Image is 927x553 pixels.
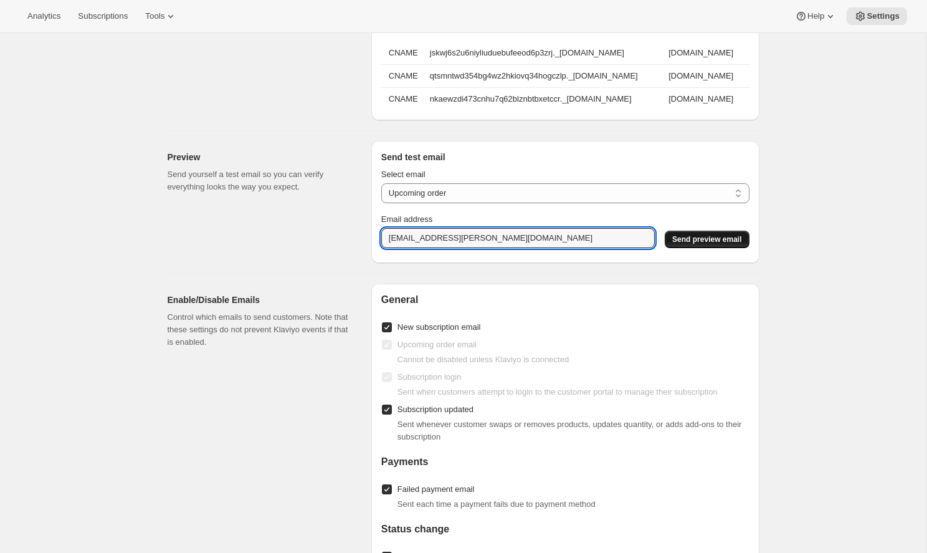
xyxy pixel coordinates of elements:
span: Cannot be disabled unless Klaviyo is connected [397,355,569,364]
th: CNAME [381,87,426,110]
span: New subscription email [397,322,481,332]
td: nkaewzdi473cnhu7q62blznbtbxetccr._[DOMAIN_NAME] [426,87,665,110]
th: CNAME [381,64,426,87]
p: Send yourself a test email so you can verify everything looks the way you expect. [168,168,351,193]
button: Analytics [20,7,68,25]
td: qtsmntwd354bg4wz2hkiovq34hogczlp._[DOMAIN_NAME] [426,64,665,87]
p: Control which emails to send customers. Note that these settings do not prevent Klaviyo events if... [168,311,351,349]
h2: Enable/Disable Emails [168,294,351,306]
h2: General [381,294,749,306]
button: Send preview email [665,231,749,248]
td: [DOMAIN_NAME] [665,87,749,110]
td: [DOMAIN_NAME] [665,64,749,87]
span: Sent whenever customer swaps or removes products, updates quantity, or adds add-ons to their subs... [397,420,742,441]
h2: Payments [381,456,749,468]
button: Subscriptions [70,7,135,25]
span: Sent each time a payment fails due to payment method [397,499,596,509]
span: Select email [381,170,425,179]
th: CNAME [381,42,426,64]
td: jskwj6s2u6niyliuduebufeeod6p3zrj._[DOMAIN_NAME] [426,42,665,64]
span: Analytics [27,11,60,21]
span: Send preview email [672,234,741,244]
button: Help [787,7,844,25]
span: Subscription updated [397,405,473,414]
td: [DOMAIN_NAME] [665,42,749,64]
span: Help [807,11,824,21]
span: Sent when customers attempt to login to the customer portal to manage their subscription [397,387,718,397]
span: Subscriptions [78,11,128,21]
button: Settings [847,7,907,25]
h2: Preview [168,151,351,163]
span: Tools [145,11,164,21]
span: Settings [867,11,900,21]
input: Enter email address to receive preview [381,228,655,248]
span: Email address [381,214,432,224]
h2: Status change [381,523,749,536]
button: Tools [138,7,184,25]
h3: Send test email [381,151,749,163]
span: Subscription login [397,372,462,382]
span: Failed payment email [397,484,475,494]
span: Upcoming order email [397,340,477,349]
